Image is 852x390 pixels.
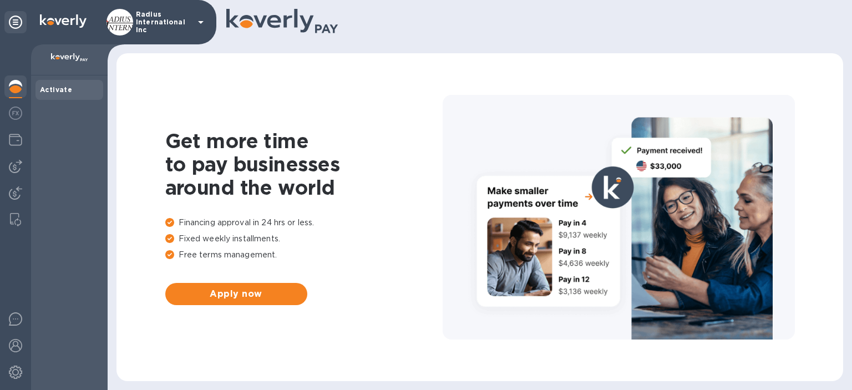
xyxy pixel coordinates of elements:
[9,107,22,120] img: Foreign exchange
[165,217,443,229] p: Financing approval in 24 hrs or less.
[9,133,22,146] img: Wallets
[174,287,298,301] span: Apply now
[40,85,72,94] b: Activate
[165,233,443,245] p: Fixed weekly installments.
[165,249,443,261] p: Free terms management.
[4,11,27,33] div: Unpin categories
[165,129,443,199] h1: Get more time to pay businesses around the world
[136,11,191,34] p: Radius International Inc
[40,14,87,28] img: Logo
[165,283,307,305] button: Apply now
